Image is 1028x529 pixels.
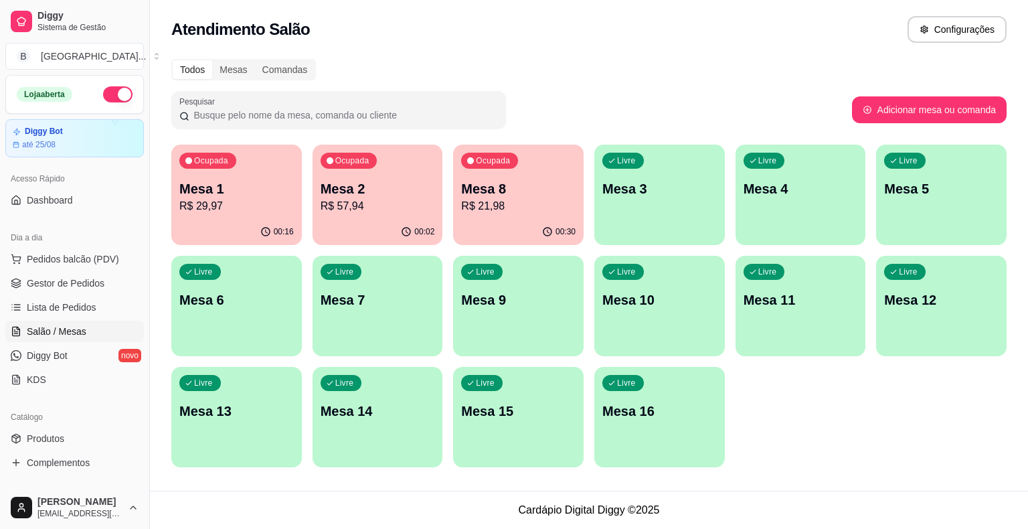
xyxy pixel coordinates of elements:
p: Ocupada [194,155,228,166]
p: Livre [617,155,636,166]
footer: Cardápio Digital Diggy © 2025 [150,491,1028,529]
button: LivreMesa 9 [453,256,584,356]
p: Mesa 11 [744,291,858,309]
span: Pedidos balcão (PDV) [27,252,119,266]
p: Mesa 8 [461,179,576,198]
a: Produtos [5,428,144,449]
span: Dashboard [27,194,73,207]
p: Livre [899,267,918,277]
a: Complementos [5,452,144,473]
button: Alterar Status [103,86,133,102]
p: 00:30 [555,226,576,237]
button: Select a team [5,43,144,70]
span: KDS [27,373,46,386]
button: LivreMesa 3 [594,145,725,245]
a: Salão / Mesas [5,321,144,342]
p: Livre [335,378,354,388]
p: Mesa 9 [461,291,576,309]
a: Dashboard [5,190,144,211]
p: Livre [617,267,636,277]
a: KDS [5,369,144,390]
span: [EMAIL_ADDRESS][DOMAIN_NAME] [37,508,122,519]
button: Pedidos balcão (PDV) [5,248,144,270]
p: Livre [758,267,777,277]
span: Gestor de Pedidos [27,277,104,290]
p: Mesa 5 [884,179,999,198]
span: Produtos [27,432,64,445]
div: Dia a dia [5,227,144,248]
p: Livre [758,155,777,166]
p: Mesa 13 [179,402,294,421]
button: LivreMesa 11 [736,256,866,356]
a: Diggy Botaté 25/08 [5,119,144,157]
article: Diggy Bot [25,127,63,137]
label: Pesquisar [179,96,220,107]
p: 00:16 [274,226,294,237]
div: Mesas [212,60,254,79]
button: [PERSON_NAME][EMAIL_ADDRESS][DOMAIN_NAME] [5,492,144,524]
p: R$ 29,97 [179,198,294,214]
button: LivreMesa 13 [171,367,302,467]
span: Diggy [37,10,139,22]
span: Diggy Bot [27,349,68,362]
div: Catálogo [5,406,144,428]
p: Mesa 15 [461,402,576,421]
a: Diggy Botnovo [5,345,144,366]
button: LivreMesa 16 [594,367,725,467]
span: Sistema de Gestão [37,22,139,33]
p: Ocupada [335,155,369,166]
p: Mesa 1 [179,179,294,198]
div: Loja aberta [17,87,72,102]
p: Mesa 7 [321,291,435,309]
p: Livre [476,378,495,388]
button: LivreMesa 4 [736,145,866,245]
button: Adicionar mesa ou comanda [852,96,1007,123]
p: Mesa 12 [884,291,999,309]
p: Livre [476,267,495,277]
p: Mesa 4 [744,179,858,198]
p: Ocupada [476,155,510,166]
input: Pesquisar [189,108,498,122]
p: Mesa 2 [321,179,435,198]
button: OcupadaMesa 1R$ 29,9700:16 [171,145,302,245]
div: Todos [173,60,212,79]
a: DiggySistema de Gestão [5,5,144,37]
p: Mesa 14 [321,402,435,421]
p: Livre [335,267,354,277]
p: Mesa 3 [602,179,717,198]
button: Configurações [908,16,1007,43]
p: Mesa 6 [179,291,294,309]
button: LivreMesa 15 [453,367,584,467]
div: [GEOGRAPHIC_DATA] ... [41,50,146,63]
p: 00:02 [414,226,434,237]
p: Livre [194,267,213,277]
button: LivreMesa 10 [594,256,725,356]
span: Lista de Pedidos [27,301,96,314]
button: LivreMesa 5 [876,145,1007,245]
h2: Atendimento Salão [171,19,310,40]
p: R$ 21,98 [461,198,576,214]
span: B [17,50,30,63]
p: R$ 57,94 [321,198,435,214]
div: Comandas [255,60,315,79]
p: Livre [899,155,918,166]
a: Gestor de Pedidos [5,273,144,294]
button: LivreMesa 7 [313,256,443,356]
p: Mesa 16 [602,402,717,421]
button: OcupadaMesa 2R$ 57,9400:02 [313,145,443,245]
span: Salão / Mesas [27,325,86,338]
article: até 25/08 [22,139,56,150]
span: [PERSON_NAME] [37,496,122,508]
button: LivreMesa 12 [876,256,1007,356]
button: OcupadaMesa 8R$ 21,9800:30 [453,145,584,245]
button: LivreMesa 14 [313,367,443,467]
div: Acesso Rápido [5,168,144,190]
p: Mesa 10 [602,291,717,309]
a: Lista de Pedidos [5,297,144,318]
span: Complementos [27,456,90,469]
p: Livre [617,378,636,388]
p: Livre [194,378,213,388]
button: LivreMesa 6 [171,256,302,356]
